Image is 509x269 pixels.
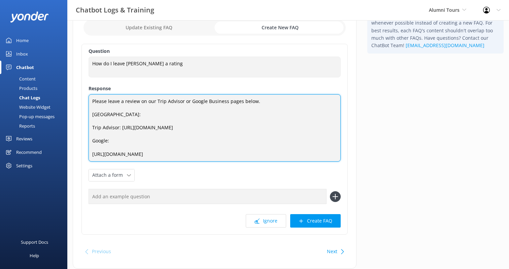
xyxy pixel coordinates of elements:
input: Add an example question [89,189,327,204]
div: Settings [16,159,32,172]
label: Response [89,85,341,92]
div: Recommend [16,145,42,159]
a: Products [4,83,67,93]
div: Website Widget [4,102,50,112]
label: Question [89,47,341,55]
a: Pop-up messages [4,112,67,121]
textarea: How do I leave [PERSON_NAME] a rating [89,57,341,77]
h3: Chatbot Logs & Training [76,5,154,15]
div: Products [4,83,37,93]
span: Alumni Tours [429,7,460,13]
div: Pop-up messages [4,112,55,121]
a: Website Widget [4,102,67,112]
button: Create FAQ [290,214,341,228]
span: Attach a form [92,171,127,179]
textarea: Please leave a review on our Trip Advisor or Google Business pages below. [GEOGRAPHIC_DATA]: Trip... [89,94,341,162]
div: Reports [4,121,35,131]
div: Reviews [16,132,32,145]
p: Your ChatBot works best with fewer FAQs. We recommend updating the content of an existing FAQ whe... [371,4,500,49]
a: [EMAIL_ADDRESS][DOMAIN_NAME] [406,42,484,48]
div: Help [30,249,39,262]
a: Chat Logs [4,93,67,102]
div: Chatbot [16,61,34,74]
div: Chat Logs [4,93,40,102]
button: Next [327,245,337,258]
a: Reports [4,121,67,131]
a: Content [4,74,67,83]
div: Home [16,34,29,47]
button: Ignore [246,214,286,228]
div: Content [4,74,36,83]
div: Support Docs [21,235,48,249]
div: Inbox [16,47,28,61]
img: yonder-white-logo.png [10,11,49,23]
